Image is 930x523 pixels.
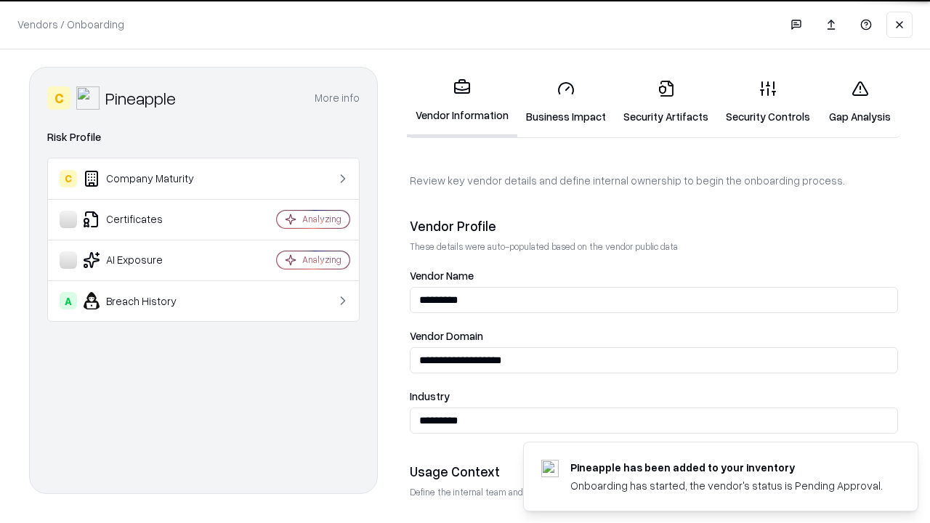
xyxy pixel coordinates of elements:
a: Gap Analysis [819,68,901,136]
div: Vendor Profile [410,217,898,235]
div: Company Maturity [60,170,233,187]
div: C [47,86,70,110]
div: Risk Profile [47,129,360,146]
div: AI Exposure [60,251,233,269]
div: Pineapple [105,86,176,110]
div: Pineapple has been added to your inventory [570,460,883,475]
label: Vendor Name [410,270,898,281]
div: Certificates [60,211,233,228]
div: Analyzing [302,254,341,266]
div: A [60,292,77,309]
div: Onboarding has started, the vendor's status is Pending Approval. [570,478,883,493]
a: Vendor Information [407,67,517,137]
label: Industry [410,391,898,402]
div: Breach History [60,292,233,309]
div: C [60,170,77,187]
a: Security Controls [717,68,819,136]
img: Pineapple [76,86,100,110]
a: Business Impact [517,68,615,136]
p: Review key vendor details and define internal ownership to begin the onboarding process. [410,173,898,188]
label: Vendor Domain [410,331,898,341]
p: Vendors / Onboarding [17,17,124,32]
button: More info [315,85,360,111]
img: pineappleenergy.com [541,460,559,477]
a: Security Artifacts [615,68,717,136]
p: Define the internal team and reason for using this vendor. This helps assess business relevance a... [410,486,898,498]
div: Usage Context [410,463,898,480]
p: These details were auto-populated based on the vendor public data [410,240,898,253]
div: Analyzing [302,213,341,225]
